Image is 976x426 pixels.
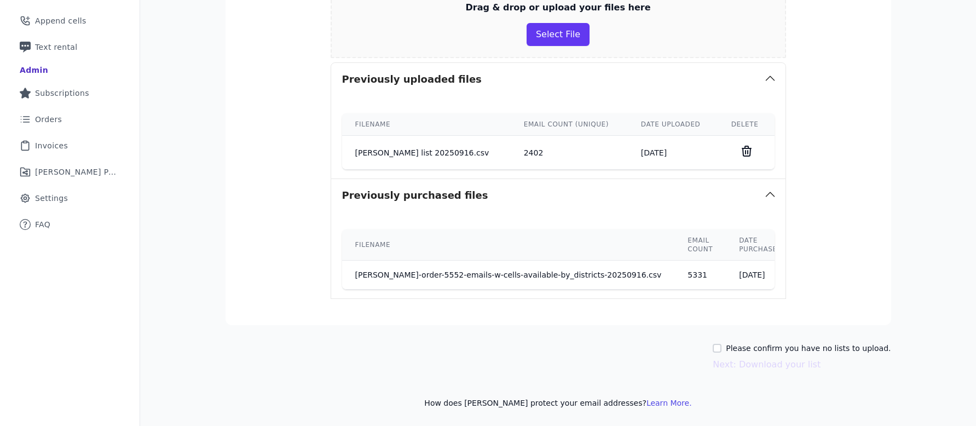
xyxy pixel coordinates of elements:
[465,1,650,14] p: Drag & drop or upload your files here
[511,136,628,170] td: 2402
[674,229,726,261] th: Email count
[226,398,891,408] p: How does [PERSON_NAME] protect your email addresses?
[35,219,50,230] span: FAQ
[726,261,795,290] td: [DATE]
[35,15,86,26] span: Append cells
[726,343,891,354] label: Please confirm you have no lists to upload.
[628,113,718,136] th: Date uploaded
[726,229,795,261] th: Date purchased
[35,140,68,151] span: Invoices
[20,65,48,76] div: Admin
[9,107,131,131] a: Orders
[35,42,78,53] span: Text rental
[713,358,821,371] button: Next: Download your list
[331,179,786,212] button: Previously purchased files
[331,63,786,96] button: Previously uploaded files
[35,88,89,99] span: Subscriptions
[9,186,131,210] a: Settings
[9,134,131,158] a: Invoices
[628,136,718,170] td: [DATE]
[342,72,482,87] h3: Previously uploaded files
[9,212,131,237] a: FAQ
[342,136,511,170] td: [PERSON_NAME] list 20250916.csv
[718,113,775,136] th: Delete
[646,398,692,408] button: Learn More.
[9,160,131,184] a: [PERSON_NAME] Performance
[35,193,68,204] span: Settings
[674,261,726,290] td: 5331
[511,113,628,136] th: Email count (unique)
[9,35,131,59] a: Text rental
[35,114,62,125] span: Orders
[527,23,590,46] button: Select File
[9,9,131,33] a: Append cells
[342,261,675,290] td: [PERSON_NAME]-order-5552-emails-w-cells-available-by_districts-20250916.csv
[342,188,488,203] h3: Previously purchased files
[342,113,511,136] th: Filename
[9,81,131,105] a: Subscriptions
[35,166,118,177] span: [PERSON_NAME] Performance
[342,229,675,261] th: Filename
